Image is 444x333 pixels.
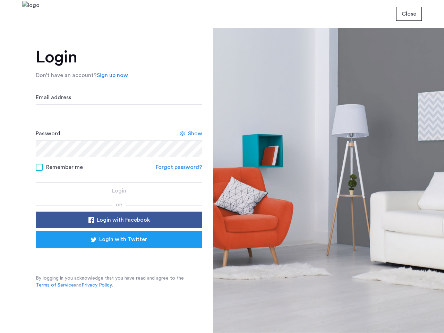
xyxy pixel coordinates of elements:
[36,182,202,199] button: button
[188,129,202,138] span: Show
[99,235,147,244] span: Login with Twitter
[116,203,122,207] span: or
[46,163,83,171] span: Remember me
[36,282,74,289] a: Terms of Service
[36,212,202,228] button: button
[97,216,150,224] span: Login with Facebook
[82,282,112,289] a: Privacy Policy
[22,1,40,27] img: logo
[396,7,422,21] button: button
[36,231,202,248] button: button
[36,49,202,66] h1: Login
[36,275,202,289] p: By logging in you acknowledge that you have read and agree to the and .
[402,10,416,18] span: Close
[112,187,126,195] span: Login
[36,72,97,78] span: Don’t have an account?
[36,129,60,138] label: Password
[97,71,128,79] a: Sign up now
[36,93,71,102] label: Email address
[156,163,202,171] a: Forgot password?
